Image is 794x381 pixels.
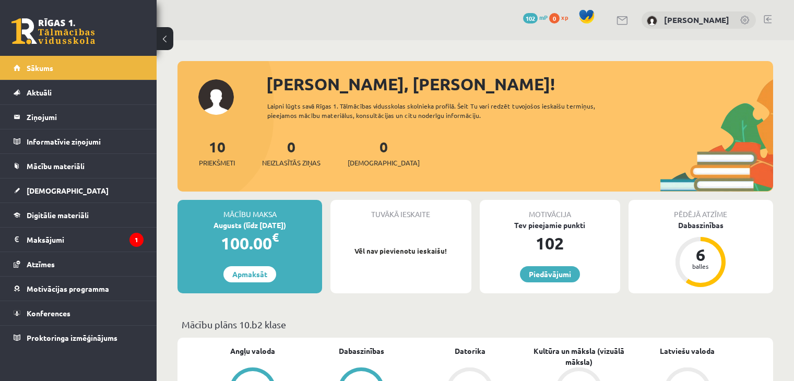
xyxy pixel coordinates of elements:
img: Emīlija Zelča [647,16,657,26]
span: xp [561,13,568,21]
a: Sākums [14,56,144,80]
span: Motivācijas programma [27,284,109,293]
span: 0 [549,13,560,23]
div: Tuvākā ieskaite [330,200,471,220]
a: Maksājumi1 [14,228,144,252]
span: Konferences [27,308,70,318]
div: Mācību maksa [177,200,322,220]
a: Ziņojumi [14,105,144,129]
a: Angļu valoda [230,346,275,356]
div: [PERSON_NAME], [PERSON_NAME]! [266,72,773,97]
div: Tev pieejamie punkti [480,220,620,231]
a: Dabaszinības 6 balles [629,220,773,289]
p: Mācību plāns 10.b2 klase [182,317,769,331]
span: Digitālie materiāli [27,210,89,220]
span: Priekšmeti [199,158,235,168]
a: [PERSON_NAME] [664,15,729,25]
a: Rīgas 1. Tālmācības vidusskola [11,18,95,44]
a: Informatīvie ziņojumi [14,129,144,153]
div: Laipni lūgts savā Rīgas 1. Tālmācības vidusskolas skolnieka profilā. Šeit Tu vari redzēt tuvojošo... [267,101,625,120]
a: Aktuāli [14,80,144,104]
a: Datorika [455,346,485,356]
a: Latviešu valoda [660,346,715,356]
span: Neizlasītās ziņas [262,158,321,168]
span: Sākums [27,63,53,73]
a: Konferences [14,301,144,325]
a: Motivācijas programma [14,277,144,301]
legend: Ziņojumi [27,105,144,129]
legend: Informatīvie ziņojumi [27,129,144,153]
a: 102 mP [523,13,548,21]
div: Dabaszinības [629,220,773,231]
span: mP [539,13,548,21]
a: Digitālie materiāli [14,203,144,227]
p: Vēl nav pievienotu ieskaišu! [336,246,466,256]
a: Piedāvājumi [520,266,580,282]
span: [DEMOGRAPHIC_DATA] [348,158,420,168]
div: 102 [480,231,620,256]
div: Motivācija [480,200,620,220]
span: Aktuāli [27,88,52,97]
span: Atzīmes [27,259,55,269]
div: Pēdējā atzīme [629,200,773,220]
div: 6 [685,246,716,263]
a: [DEMOGRAPHIC_DATA] [14,178,144,203]
div: balles [685,263,716,269]
div: Augusts (līdz [DATE]) [177,220,322,231]
span: Proktoringa izmēģinājums [27,333,117,342]
a: 0Neizlasītās ziņas [262,137,321,168]
span: Mācību materiāli [27,161,85,171]
a: Proktoringa izmēģinājums [14,326,144,350]
span: [DEMOGRAPHIC_DATA] [27,186,109,195]
a: 10Priekšmeti [199,137,235,168]
a: Kultūra un māksla (vizuālā māksla) [525,346,633,367]
a: 0[DEMOGRAPHIC_DATA] [348,137,420,168]
i: 1 [129,233,144,247]
span: € [272,230,279,245]
a: 0 xp [549,13,573,21]
legend: Maksājumi [27,228,144,252]
a: Atzīmes [14,252,144,276]
div: 100.00 [177,231,322,256]
span: 102 [523,13,538,23]
a: Dabaszinības [339,346,384,356]
a: Apmaksāt [223,266,276,282]
a: Mācību materiāli [14,154,144,178]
